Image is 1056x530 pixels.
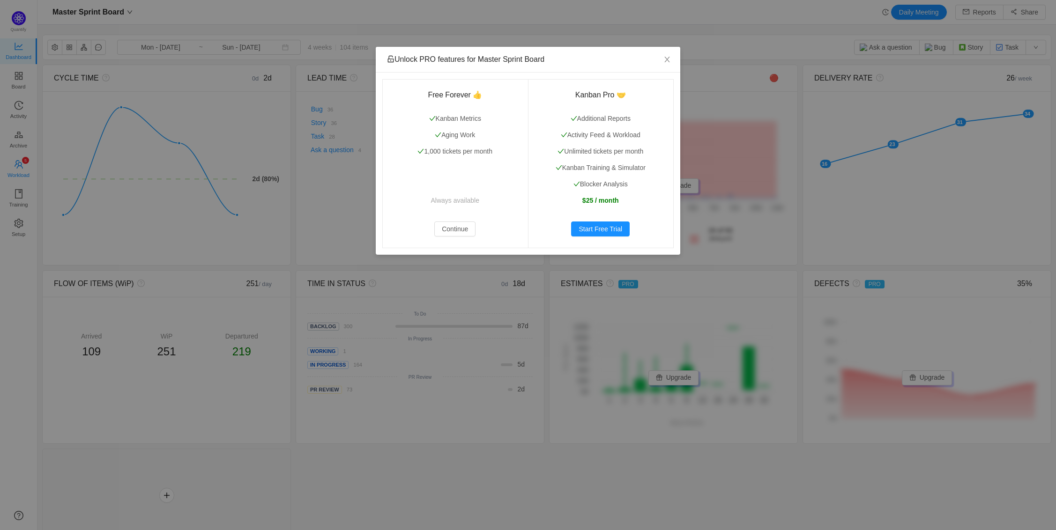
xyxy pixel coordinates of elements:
p: Additional Reports [539,114,662,124]
i: icon: check [558,148,564,155]
i: icon: check [561,132,567,138]
button: Continue [434,221,476,236]
h3: Kanban Pro 🤝 [539,90,662,100]
p: Blocker Analysis [539,179,662,189]
i: icon: check [429,115,436,122]
span: 1,000 tickets per month [417,147,492,155]
p: Activity Feed & Workload [539,130,662,140]
p: Aging Work [394,130,517,140]
i: icon: check [417,148,424,155]
i: icon: check [573,181,580,187]
i: icon: check [435,132,441,138]
p: Unlimited tickets per month [539,147,662,156]
h3: Free Forever 👍 [394,90,517,100]
span: Unlock PRO features for Master Sprint Board [387,55,544,63]
i: icon: check [556,164,562,171]
p: Kanban Training & Simulator [539,163,662,173]
strong: $25 / month [582,197,619,204]
button: Close [654,47,680,73]
button: Start Free Trial [571,221,630,236]
i: icon: check [571,115,577,122]
p: Always available [394,196,517,206]
i: icon: close [663,56,671,63]
p: Kanban Metrics [394,114,517,124]
i: icon: unlock [387,55,394,63]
